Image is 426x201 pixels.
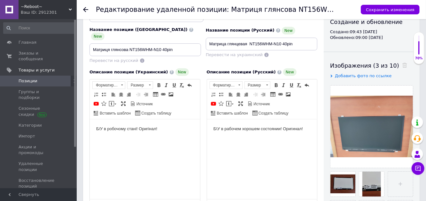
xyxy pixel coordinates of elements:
[361,5,420,14] button: Сохранить изменения
[258,111,289,116] span: Создать таблицу
[135,91,142,98] a: Уменьшить отступ
[19,133,35,139] span: Импорт
[247,100,271,107] a: Источник
[143,91,150,98] a: Увеличить отступ
[218,91,225,98] a: Вставить / удалить маркированный список
[19,40,36,45] span: Главная
[19,144,59,156] span: Акции и промокоды
[303,82,310,89] a: Отменить (Ctrl+Z)
[207,70,276,74] span: Описание позиции (Русский)
[335,73,392,78] span: Добавить фото по ссылке
[412,162,424,175] button: Чат с покупателем
[93,109,132,116] a: Вставить шаблон
[288,82,295,89] a: Подчеркнутый (Ctrl+U)
[282,27,295,34] span: New
[216,111,248,116] span: Вставить шаблон
[210,100,217,107] a: Добавить видео с YouTube
[330,18,413,26] div: Создание и обновление
[120,100,127,107] a: Развернуть
[269,91,276,98] a: Таблица
[225,100,235,107] a: Вставить сообщение
[19,123,42,128] span: Категории
[206,38,317,50] input: Например, H&M женское платье зеленое 38 размер вечернее макси с блестками
[134,109,172,116] a: Создать таблицу
[110,91,117,98] a: По левому краю
[252,109,290,116] a: Создать таблицу
[128,82,147,89] span: Размер
[160,91,167,98] a: Вставить/Редактировать ссылку (Ctrl+L)
[235,91,242,98] a: По центру
[171,82,178,89] a: Подчеркнутый (Ctrl+U)
[237,100,244,107] a: Развернуть
[19,106,59,117] span: Сезонные скидки
[163,82,170,89] a: Курсив (Ctrl+I)
[206,28,275,33] span: Название позиции (Русский)
[260,91,267,98] a: Увеличить отступ
[207,119,317,199] iframe: Визуальный текстовый редактор, 93133849-983C-42F2-BC5A-5352FE16788D
[285,91,292,98] a: Изображение
[273,82,280,89] a: Полужирный (Ctrl+B)
[21,10,77,15] div: Ваш ID: 2912301
[125,91,132,98] a: По правому краю
[93,91,100,98] a: Вставить / удалить нумерованный список
[19,67,55,73] span: Товары и услуги
[93,82,119,89] span: Форматирование
[136,101,153,107] span: Источник
[252,91,259,98] a: Уменьшить отступ
[227,91,234,98] a: По левому краю
[3,22,75,34] input: Поиск
[89,58,138,63] span: Перевести на русский
[210,82,236,89] span: Форматирование
[277,91,284,98] a: Вставить/Редактировать ссылку (Ctrl+L)
[296,82,303,89] a: Убрать форматирование
[108,100,117,107] a: Вставить сообщение
[243,91,250,98] a: По правому краю
[89,70,168,74] span: Описание позиции (Украинский)
[91,33,105,40] span: New
[210,109,249,116] a: Вставить шаблон
[210,81,243,89] a: Форматирование
[155,82,162,89] a: Полужирный (Ctrl+B)
[244,81,270,89] a: Размер
[283,68,297,76] span: New
[330,62,413,70] div: Изображения (3 из 10)
[100,91,107,98] a: Вставить / удалить маркированный список
[152,91,159,98] a: Таблица
[89,27,188,32] span: Название позиции ([GEOGRAPHIC_DATA])
[366,7,414,12] i: Сохранить изменения
[127,81,153,89] a: Размер
[167,91,174,98] a: Изображение
[93,100,100,107] a: Добавить видео с YouTube
[118,91,125,98] a: По центру
[21,4,69,10] span: ~Reboot~
[330,35,413,41] div: Обновлено: 09:00 [DATE]
[414,32,424,64] div: 70% Качество заполнения
[100,100,107,107] a: Вставить иконку
[19,161,59,172] span: Удаленные позиции
[414,56,424,61] div: 70%
[206,52,263,57] span: Перевести на украинский
[186,82,193,89] a: Отменить (Ctrl+Z)
[218,100,225,107] a: Вставить иконку
[19,89,59,100] span: Группы и подборки
[19,78,37,84] span: Позиции
[330,29,413,35] div: Создано: 09:43 [DATE]
[92,81,125,89] a: Форматирование
[140,111,171,116] span: Создать таблицу
[129,100,154,107] a: Источник
[83,7,88,12] div: Вернуться назад
[210,91,217,98] a: Вставить / удалить нумерованный список
[19,178,59,189] span: Восстановление позиций
[96,6,375,13] h1: Редактирование удаленной позиции: Матриця глянсова NT156WHM-N10 40pin
[253,101,270,107] span: Источник
[99,111,131,116] span: Вставить шаблон
[90,119,200,199] iframe: Визуальный текстовый редактор, DE8B3D0D-24F1-49B4-B1D9-8233E589B433
[245,82,264,89] span: Размер
[89,43,201,56] input: Например, H&M женское платье зеленое 38 размер вечернее макси с блестками
[280,82,287,89] a: Курсив (Ctrl+I)
[178,82,185,89] a: Убрать форматирование
[19,50,59,62] span: Заказы и сообщения
[175,68,189,76] span: New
